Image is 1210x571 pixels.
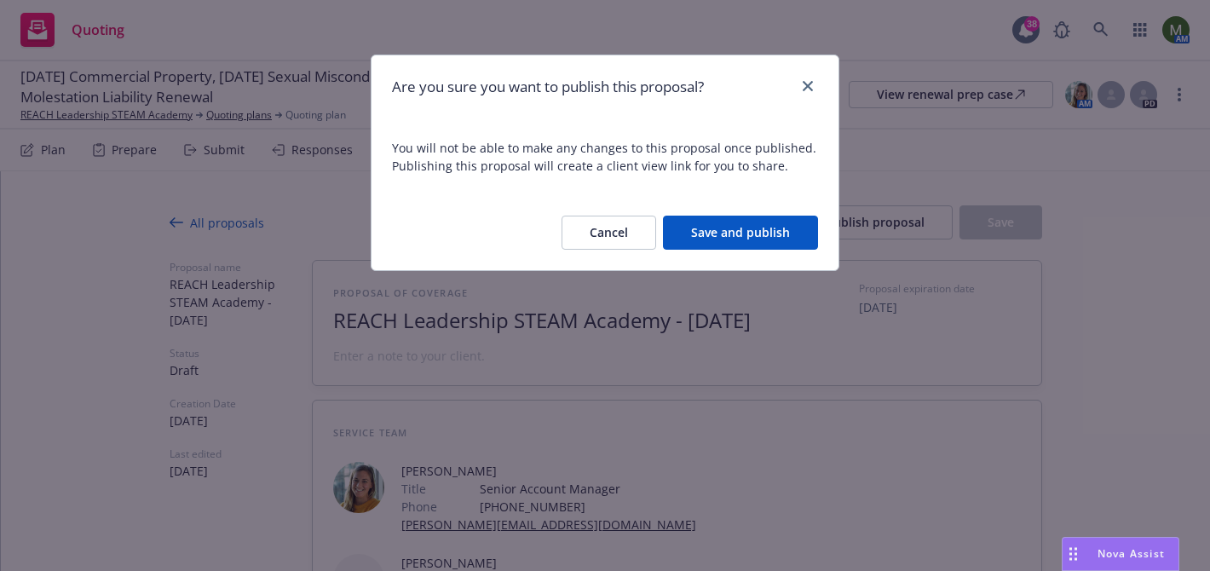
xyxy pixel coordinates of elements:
[1063,538,1084,570] div: Drag to move
[663,216,818,250] button: Save and publish
[1062,537,1179,571] button: Nova Assist
[392,76,704,98] h1: Are you sure you want to publish this proposal?
[798,76,818,96] a: close
[1098,546,1165,561] span: Nova Assist
[392,139,818,175] span: You will not be able to make any changes to this proposal once published. Publishing this proposa...
[562,216,656,250] button: Cancel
